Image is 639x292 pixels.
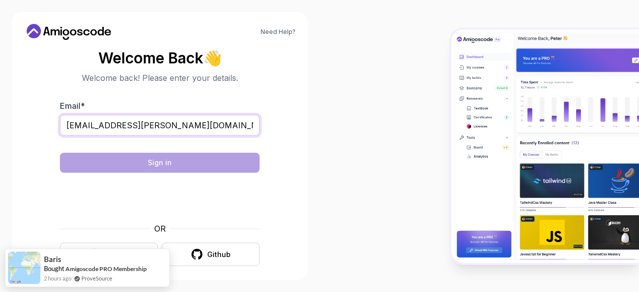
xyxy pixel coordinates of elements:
[162,243,260,266] button: Github
[8,252,40,284] img: provesource social proof notification image
[65,265,147,273] a: Amigoscode PRO Membership
[60,115,260,136] input: Enter your email
[207,250,231,260] div: Github
[84,179,235,217] iframe: Виџет који садржи поље за потврду за hCaptcha безбедносни изазов
[201,46,225,69] span: 👋
[60,101,85,111] label: Email *
[261,28,296,36] a: Need Help?
[81,274,112,283] a: ProveSource
[24,24,114,40] a: Home link
[44,274,71,283] span: 2 hours ago
[60,243,158,266] button: Google
[148,158,172,168] div: Sign in
[44,265,64,273] span: Bought
[451,29,639,263] img: Amigoscode Dashboard
[44,255,61,264] span: Baris
[154,223,166,235] p: OR
[60,72,260,84] p: Welcome back! Please enter your details.
[60,153,260,173] button: Sign in
[60,50,260,66] h2: Welcome Back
